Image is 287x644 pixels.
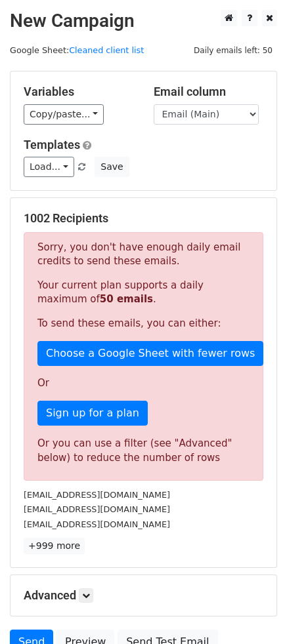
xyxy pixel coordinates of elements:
a: Daily emails left: 50 [189,45,277,55]
p: Or [37,376,250,390]
a: Cleaned client list [69,45,144,55]
strong: 50 emails [100,293,153,305]
a: Sign up for a plan [37,401,148,426]
a: +999 more [24,538,85,554]
small: [EMAIL_ADDRESS][DOMAIN_NAME] [24,519,170,529]
button: Save [95,157,129,177]
h5: Email column [154,85,264,99]
a: Load... [24,157,74,177]
iframe: Chat Widget [221,581,287,644]
p: Sorry, you don't have enough daily email credits to send these emails. [37,241,250,268]
h5: 1002 Recipients [24,211,263,226]
a: Copy/paste... [24,104,104,125]
h2: New Campaign [10,10,277,32]
h5: Variables [24,85,134,99]
div: Or you can use a filter (see "Advanced" below) to reduce the number of rows [37,436,250,466]
h5: Advanced [24,588,263,603]
a: Choose a Google Sheet with fewer rows [37,341,263,366]
a: Templates [24,138,80,151]
p: Your current plan supports a daily maximum of . [37,279,250,306]
small: [EMAIL_ADDRESS][DOMAIN_NAME] [24,490,170,500]
small: Google Sheet: [10,45,144,55]
small: [EMAIL_ADDRESS][DOMAIN_NAME] [24,504,170,514]
span: Daily emails left: 50 [189,43,277,58]
p: To send these emails, you can either: [37,317,250,331]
